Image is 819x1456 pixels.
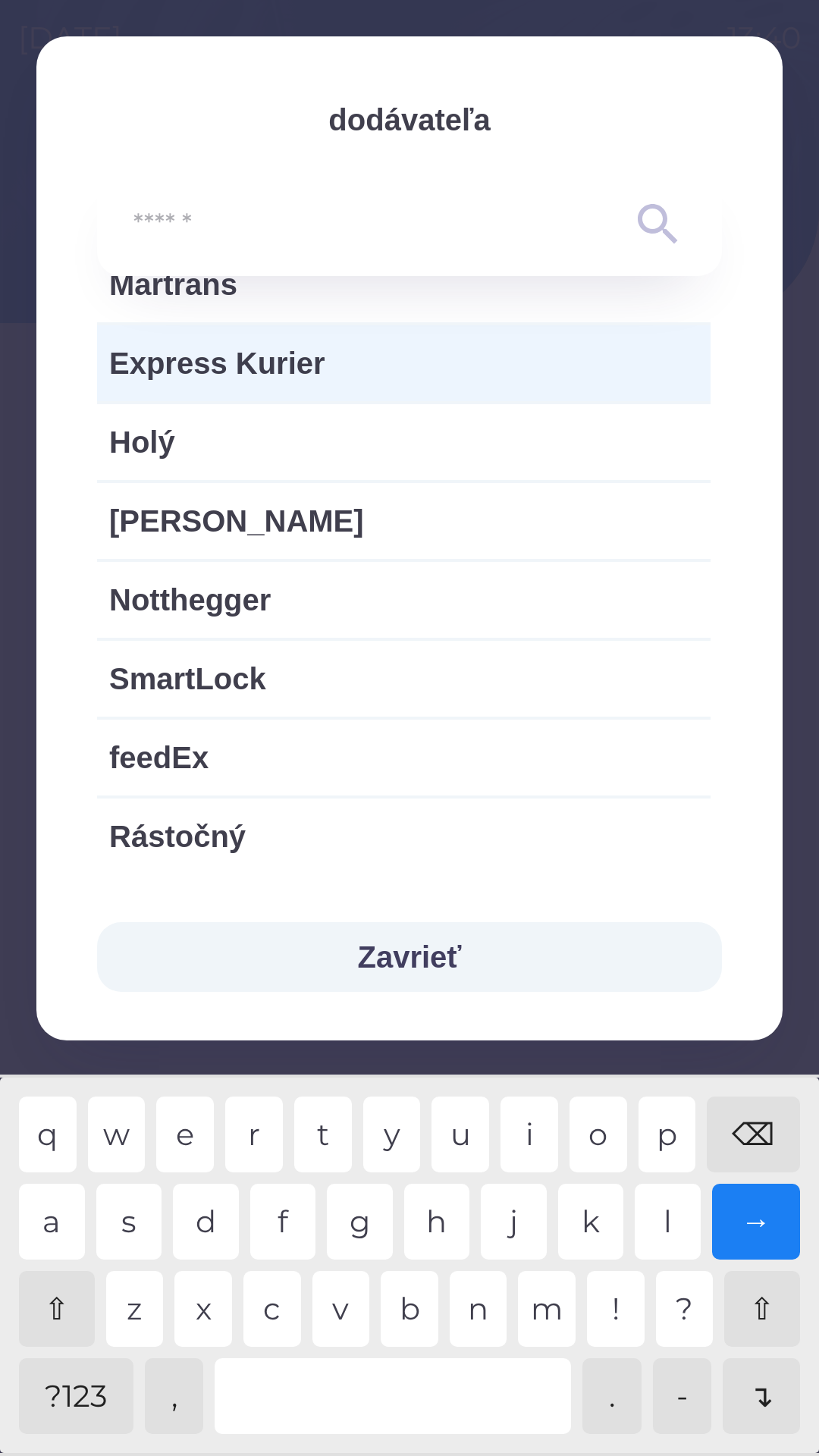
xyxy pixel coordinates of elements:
span: Rástočný [109,814,698,859]
span: Express Kurier [109,340,698,386]
div: Rástočný [97,799,711,874]
button: Zavrieť [97,922,722,992]
div: Notthegger [97,562,711,638]
span: Notthegger [109,577,698,623]
span: [PERSON_NAME] [109,498,698,544]
div: Express Kurier [97,325,711,401]
div: Martrans [97,246,711,322]
div: Holý [97,404,711,480]
div: SmartLock [97,641,711,717]
div: [PERSON_NAME] [97,483,711,559]
p: dodávateľa [97,97,722,143]
span: Holý [109,419,698,465]
span: Martrans [109,262,698,307]
span: SmartLock [109,656,698,701]
span: feedEx [109,735,698,780]
div: feedEx [97,720,711,795]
